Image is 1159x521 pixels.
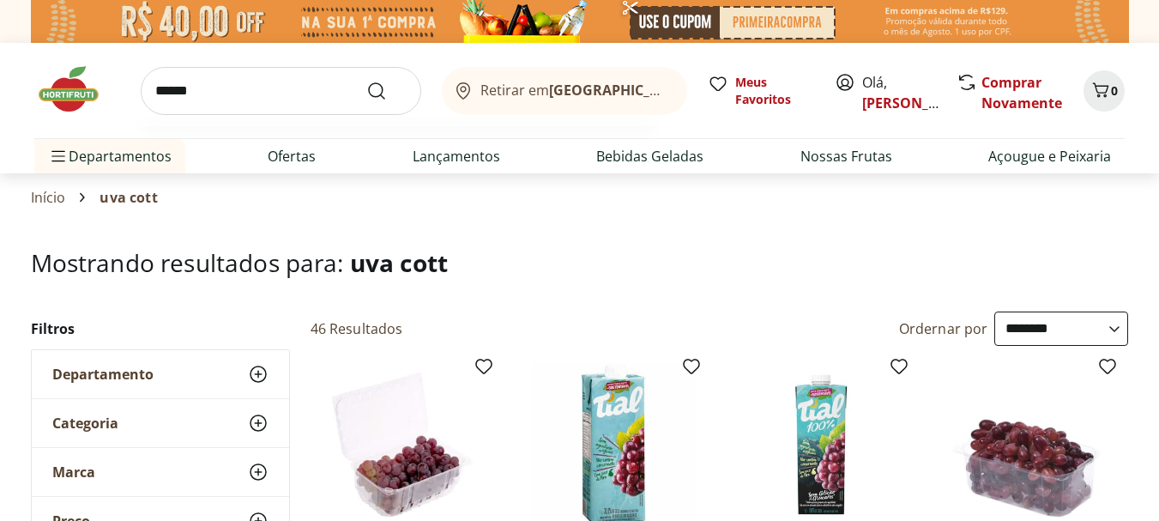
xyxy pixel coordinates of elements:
button: Categoria [32,399,289,447]
button: Retirar em[GEOGRAPHIC_DATA]/[GEOGRAPHIC_DATA] [442,67,687,115]
button: Menu [48,136,69,177]
input: search [141,67,421,115]
h1: Mostrando resultados para: [31,249,1129,276]
b: [GEOGRAPHIC_DATA]/[GEOGRAPHIC_DATA] [549,81,838,100]
a: [PERSON_NAME] [862,94,974,112]
label: Ordernar por [899,319,988,338]
span: Retirar em [480,82,670,98]
button: Carrinho [1084,70,1125,112]
span: uva cott [350,246,448,279]
span: Departamentos [48,136,172,177]
a: Meus Favoritos [708,74,814,108]
img: Hortifruti [34,64,120,115]
span: Categoria [52,415,118,432]
a: Comprar Novamente [981,73,1062,112]
span: Meus Favoritos [735,74,814,108]
span: uva cott [100,190,157,205]
span: Departamento [52,366,154,383]
a: Ofertas [268,146,316,167]
button: Departamento [32,350,289,398]
a: Açougue e Peixaria [988,146,1111,167]
span: Marca [52,463,95,481]
button: Marca [32,448,289,496]
button: Submit Search [366,81,407,101]
a: Início [31,190,66,205]
a: Bebidas Geladas [596,146,703,167]
span: Olá, [862,72,939,113]
span: 0 [1111,82,1118,99]
a: Nossas Frutas [800,146,892,167]
h2: Filtros [31,312,290,346]
h2: 46 Resultados [311,319,403,338]
a: Lançamentos [413,146,500,167]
